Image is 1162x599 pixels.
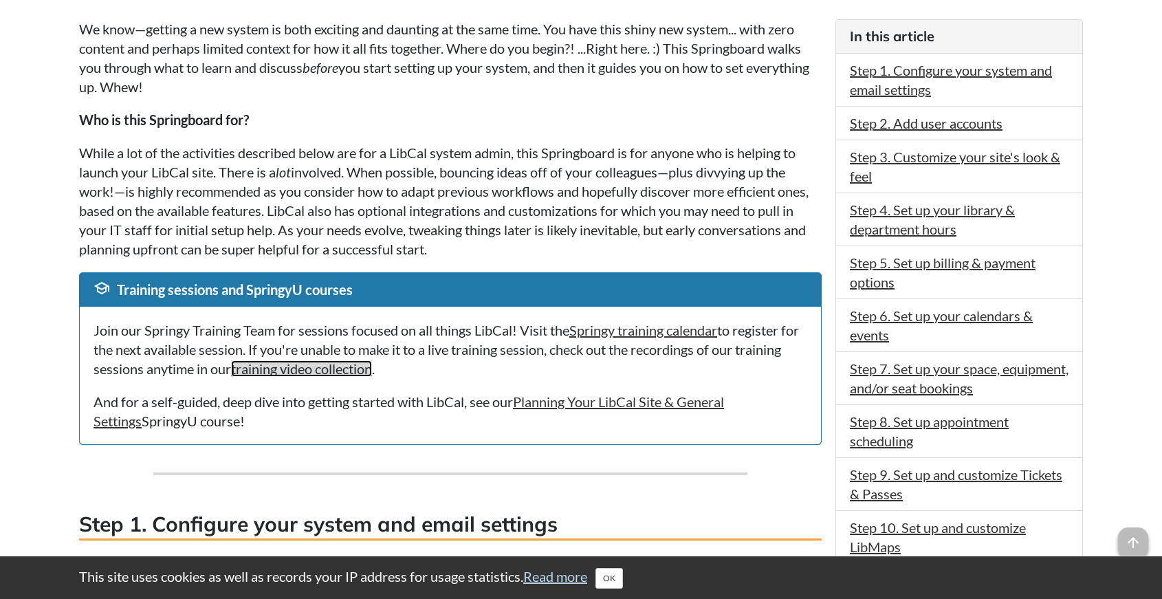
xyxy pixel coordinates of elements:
[303,59,338,76] em: before
[850,360,1068,396] a: Step 7. Set up your space, equipment, and/or seat bookings
[79,111,249,128] strong: Who is this Springboard for?
[850,254,1035,290] a: Step 5. Set up billing & payment options
[79,19,822,96] p: We know—getting a new system is both exciting and daunting at the same time. You have this shiny ...
[1118,527,1148,558] span: arrow_upward
[850,27,1068,46] h3: In this article
[79,510,822,541] h3: Step 1. Configure your system and email settings
[850,466,1062,502] a: Step 9. Set up and customize Tickets & Passes
[65,567,1097,589] div: This site uses cookies as well as records your IP address for usage statistics.
[94,320,807,378] p: Join our Springy Training Team for sessions focused on all things LibCal! Visit the to register f...
[850,115,1002,131] a: Step 2. Add user accounts
[569,322,717,338] a: Springy training calendar
[850,202,1015,237] a: Step 4. Set up your library & department hours
[79,143,822,259] p: While a lot of the activities described below are for a LibCal system admin, this Springboard is ...
[850,307,1033,343] a: Step 6. Set up your calendars & events
[850,413,1009,449] a: Step 8. Set up appointment scheduling
[117,281,353,298] span: Training sessions and SpringyU courses
[276,164,291,180] em: lot
[595,568,623,589] button: Close
[94,280,110,296] span: school
[850,519,1026,555] a: Step 10. Set up and customize LibMaps
[94,392,807,431] p: And for a self-guided, deep dive into getting started with LibCal, see our SpringyU course!
[231,360,372,377] a: training video collection
[850,149,1060,184] a: Step 3. Customize your site's look & feel
[1118,529,1148,545] a: arrow_upward
[850,62,1052,98] a: Step 1. Configure your system and email settings
[523,568,587,585] a: Read more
